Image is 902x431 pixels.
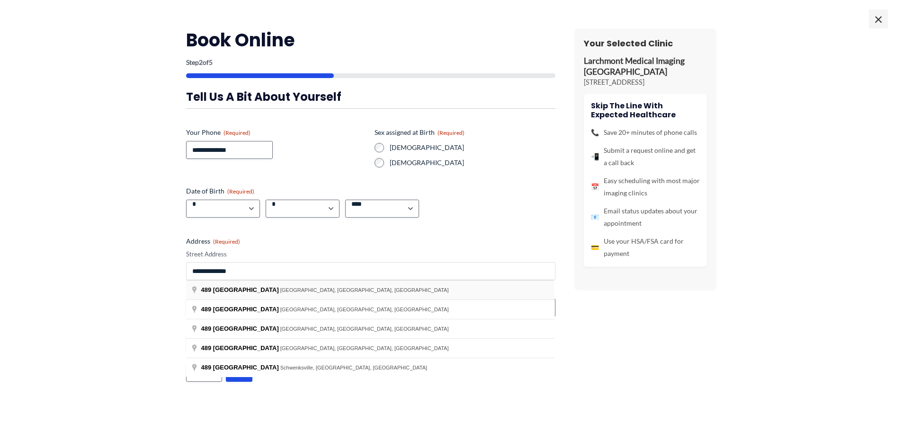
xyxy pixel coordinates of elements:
[591,181,599,193] span: 📅
[280,287,449,293] span: [GEOGRAPHIC_DATA], [GEOGRAPHIC_DATA], [GEOGRAPHIC_DATA]
[213,325,279,332] span: [GEOGRAPHIC_DATA]
[186,28,555,52] h2: Book Online
[186,237,240,246] legend: Address
[591,205,700,229] li: Email status updates about your appointment
[186,59,555,66] p: Step of
[280,345,449,351] span: [GEOGRAPHIC_DATA], [GEOGRAPHIC_DATA], [GEOGRAPHIC_DATA]
[591,126,599,139] span: 📞
[201,286,212,293] span: 489
[591,144,700,169] li: Submit a request online and get a call back
[227,188,254,195] span: (Required)
[390,143,555,152] label: [DEMOGRAPHIC_DATA]
[375,128,464,137] legend: Sex assigned at Birth
[186,186,254,196] legend: Date of Birth
[591,150,599,163] span: 📲
[209,58,213,66] span: 5
[591,101,700,119] h4: Skip the line with Expected Healthcare
[213,238,240,245] span: (Required)
[584,78,707,87] p: [STREET_ADDRESS]
[213,344,279,352] span: [GEOGRAPHIC_DATA]
[213,286,279,293] span: [GEOGRAPHIC_DATA]
[201,306,212,313] span: 489
[869,9,888,28] span: ×
[280,307,449,312] span: [GEOGRAPHIC_DATA], [GEOGRAPHIC_DATA], [GEOGRAPHIC_DATA]
[438,129,464,136] span: (Required)
[591,241,599,254] span: 💳
[223,129,250,136] span: (Required)
[201,344,212,352] span: 489
[591,211,599,223] span: 📧
[201,364,212,371] span: 489
[213,364,279,371] span: [GEOGRAPHIC_DATA]
[591,175,700,199] li: Easy scheduling with most major imaging clinics
[199,58,203,66] span: 2
[591,126,700,139] li: Save 20+ minutes of phone calls
[280,326,449,332] span: [GEOGRAPHIC_DATA], [GEOGRAPHIC_DATA], [GEOGRAPHIC_DATA]
[213,306,279,313] span: [GEOGRAPHIC_DATA]
[186,250,555,259] label: Street Address
[584,56,707,78] p: Larchmont Medical Imaging [GEOGRAPHIC_DATA]
[186,89,555,104] h3: Tell us a bit about yourself
[390,158,555,167] label: [DEMOGRAPHIC_DATA]
[201,325,212,332] span: 489
[280,365,427,370] span: Schwenksville, [GEOGRAPHIC_DATA], [GEOGRAPHIC_DATA]
[591,235,700,260] li: Use your HSA/FSA card for payment
[584,38,707,49] h3: Your Selected Clinic
[186,128,367,137] label: Your Phone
